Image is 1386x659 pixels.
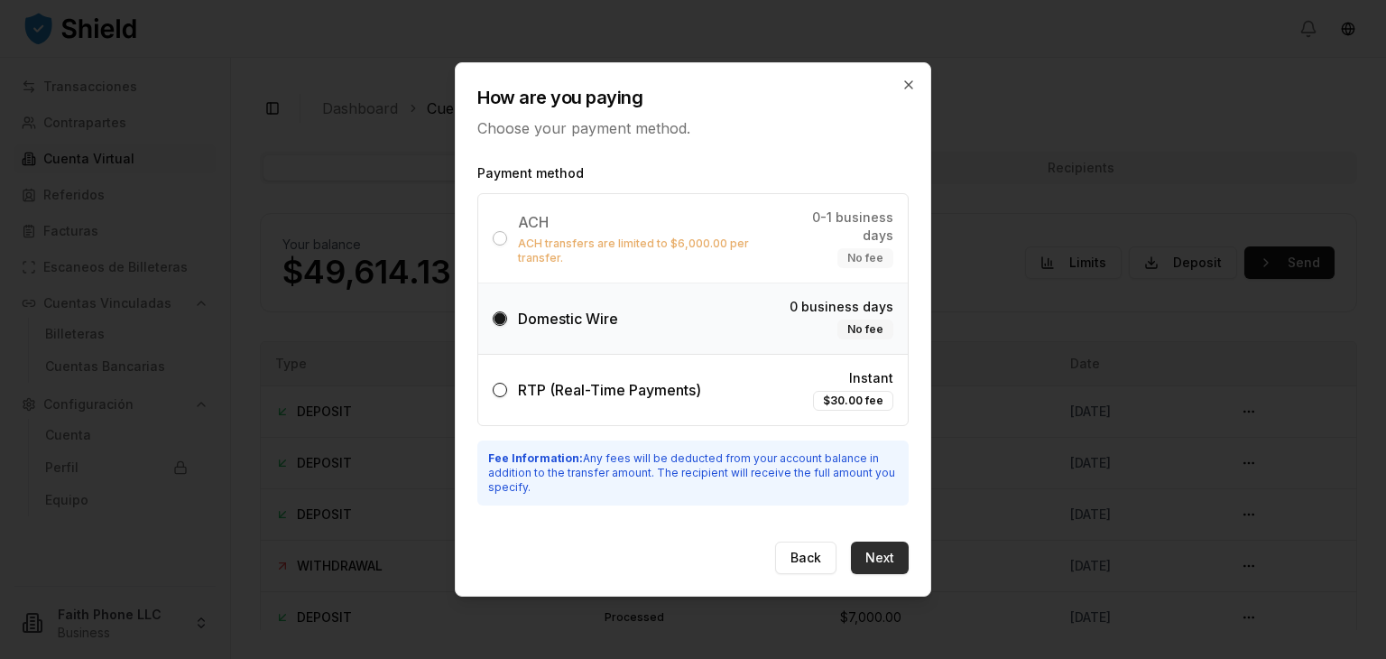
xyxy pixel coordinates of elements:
p: Any fees will be deducted from your account balance in addition to the transfer amount. The recip... [488,451,898,495]
h2: How are you paying [477,85,909,110]
strong: Fee Information: [488,451,583,465]
label: Payment method [477,164,909,182]
div: No fee [837,248,893,268]
button: Next [851,542,909,574]
span: 0 business days [790,298,893,316]
p: ACH transfers are limited to $6,000.00 per transfer. [518,237,783,265]
span: Instant [849,369,893,387]
span: 0-1 business days [783,209,893,245]
button: RTP (Real-Time Payments)Instant$30.00 fee [493,383,507,397]
span: RTP (Real-Time Payments) [518,381,701,399]
button: Domestic Wire0 business daysNo fee [493,311,507,326]
div: No fee [837,320,893,339]
p: Choose your payment method. [477,117,909,139]
div: $30.00 fee [813,391,893,411]
span: Domestic Wire [518,310,618,328]
button: Back [775,542,836,574]
button: ACHACH transfers are limited to $6,000.00 per transfer.0-1 business daysNo fee [493,231,507,246]
span: ACH [518,213,549,231]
